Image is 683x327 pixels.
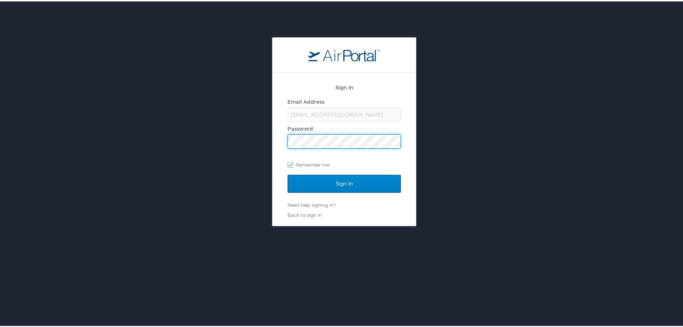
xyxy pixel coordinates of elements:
[288,97,324,103] label: Email Address
[288,173,401,191] input: Sign In
[288,158,401,169] label: Remember me
[308,47,380,60] img: logo
[288,211,322,216] a: Back to sign in
[288,201,336,206] a: Need help signing in?
[288,82,401,90] h2: Sign In
[288,124,313,130] label: Password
